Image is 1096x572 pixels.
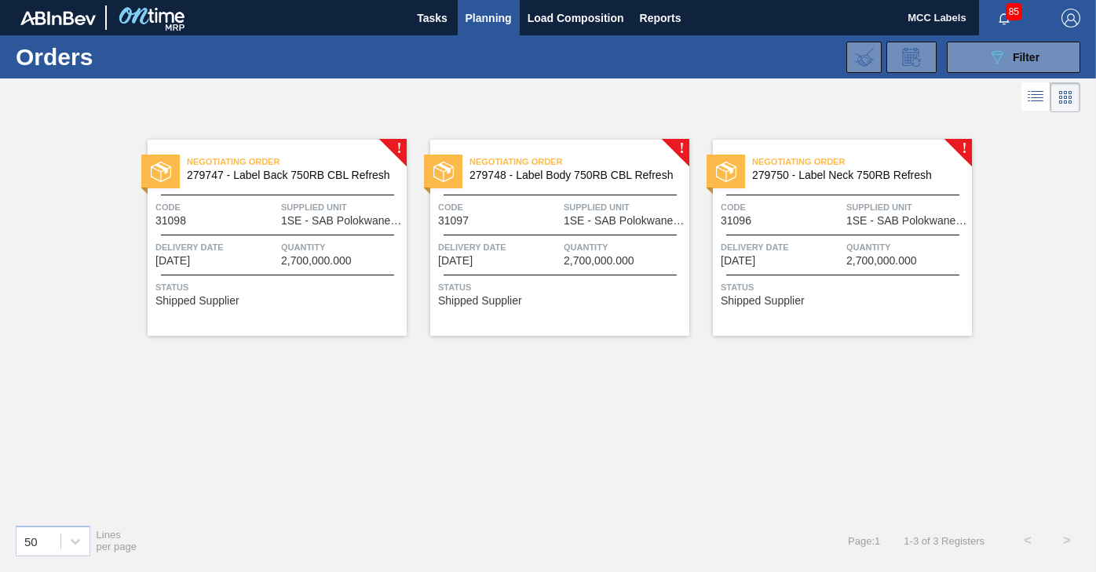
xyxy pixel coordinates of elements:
div: Card Vision [1050,82,1080,112]
span: 279750 - Label Neck 750RB Refresh [752,169,959,181]
span: Tasks [415,9,450,27]
span: 2,700,000.000 [846,255,917,267]
span: 1SE - SAB Polokwane Brewery [846,215,968,227]
span: Quantity [281,239,403,255]
span: 279747 - Label Back 750RB CBL Refresh [187,169,394,181]
span: Planning [466,9,512,27]
span: 1SE - SAB Polokwane Brewery [564,215,685,227]
span: 31097 [438,215,469,227]
span: Shipped Supplier [155,295,239,307]
span: 08/29/2025 [438,255,473,267]
span: Code [155,199,277,215]
span: Supplied Unit [281,199,403,215]
span: 31098 [155,215,186,227]
span: Status [721,279,968,295]
div: List Vision [1021,82,1050,112]
span: Delivery Date [438,239,560,255]
div: 50 [24,534,38,548]
span: Negotiating Order [469,154,689,169]
img: status [716,162,736,182]
span: Code [438,199,560,215]
span: 279748 - Label Body 750RB CBL Refresh [469,169,677,181]
img: Logout [1061,9,1080,27]
button: Filter [947,42,1080,73]
span: Supplied Unit [564,199,685,215]
div: Order Review Request [886,42,937,73]
button: < [1008,521,1047,560]
span: 2,700,000.000 [281,255,352,267]
span: Shipped Supplier [438,295,522,307]
span: Delivery Date [155,239,277,255]
span: Shipped Supplier [721,295,805,307]
img: status [433,162,454,182]
span: Filter [1013,51,1039,64]
span: Negotiating Order [752,154,972,169]
span: Quantity [846,239,968,255]
span: 85 [1006,3,1022,20]
button: > [1047,521,1087,560]
img: status [151,162,171,182]
span: Reports [640,9,681,27]
a: !statusNegotiating Order279747 - Label Back 750RB CBL RefreshCode31098Supplied Unit1SE - SAB Polo... [124,140,407,336]
span: Negotiating Order [187,154,407,169]
span: 08/29/2025 [155,255,190,267]
img: TNhmsLtSVTkK8tSr43FrP2fwEKptu5GPRR3wAAAABJRU5ErkJggg== [20,11,96,25]
a: !statusNegotiating Order279750 - Label Neck 750RB RefreshCode31096Supplied Unit1SE - SAB Polokwan... [689,140,972,336]
span: Load Composition [528,9,624,27]
span: Status [438,279,685,295]
span: 2,700,000.000 [564,255,634,267]
span: 1 - 3 of 3 Registers [904,535,985,547]
span: Page : 1 [848,535,880,547]
span: 08/29/2025 [721,255,755,267]
span: Lines per page [97,529,137,552]
span: Code [721,199,842,215]
span: Supplied Unit [846,199,968,215]
span: Quantity [564,239,685,255]
span: Status [155,279,403,295]
span: 1SE - SAB Polokwane Brewery [281,215,403,227]
button: Notifications [979,7,1029,29]
span: 31096 [721,215,751,227]
a: !statusNegotiating Order279748 - Label Body 750RB CBL RefreshCode31097Supplied Unit1SE - SAB Polo... [407,140,689,336]
span: Delivery Date [721,239,842,255]
div: Import Order Negotiation [846,42,882,73]
h1: Orders [16,48,237,66]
